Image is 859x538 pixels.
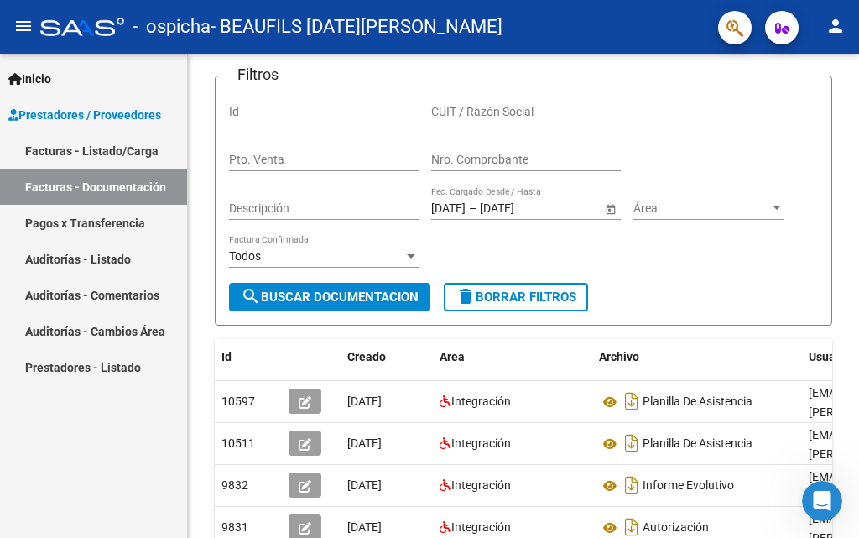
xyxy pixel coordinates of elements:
[241,290,419,305] span: Buscar Documentacion
[633,201,769,216] span: Área
[621,472,643,499] i: Descargar documento
[621,388,643,415] i: Descargar documento
[221,436,255,450] span: 10511
[221,350,232,363] span: Id
[802,481,842,521] iframe: Intercom live chat
[621,430,643,457] i: Descargar documento
[347,436,382,450] span: [DATE]
[211,8,502,45] span: - BEAUFILS [DATE][PERSON_NAME]
[8,106,161,124] span: Prestadores / Proveedores
[229,249,261,263] span: Todos
[433,339,592,375] datatable-header-cell: Area
[599,350,639,363] span: Archivo
[341,339,433,375] datatable-header-cell: Creado
[221,394,255,408] span: 10597
[456,286,476,306] mat-icon: delete
[444,283,588,311] button: Borrar Filtros
[229,63,287,86] h3: Filtros
[809,350,850,363] span: Usuario
[601,200,619,217] button: Open calendar
[643,437,752,451] span: Planilla De Asistencia
[643,521,709,535] span: Autorización
[431,201,466,216] input: Fecha inicio
[347,478,382,492] span: [DATE]
[825,16,846,36] mat-icon: person
[643,395,752,409] span: Planilla De Asistencia
[221,478,248,492] span: 9832
[215,339,282,375] datatable-header-cell: Id
[221,520,248,534] span: 9831
[451,520,511,534] span: Integración
[451,478,511,492] span: Integración
[347,350,386,363] span: Creado
[241,286,261,306] mat-icon: search
[440,350,465,363] span: Area
[347,394,382,408] span: [DATE]
[480,201,562,216] input: Fecha fin
[229,283,430,311] button: Buscar Documentacion
[133,8,211,45] span: - ospicha
[592,339,802,375] datatable-header-cell: Archivo
[451,436,511,450] span: Integración
[456,290,576,305] span: Borrar Filtros
[13,16,34,36] mat-icon: menu
[451,394,511,408] span: Integración
[347,520,382,534] span: [DATE]
[469,201,476,216] span: –
[8,70,51,88] span: Inicio
[643,479,734,493] span: Informe Evolutivo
